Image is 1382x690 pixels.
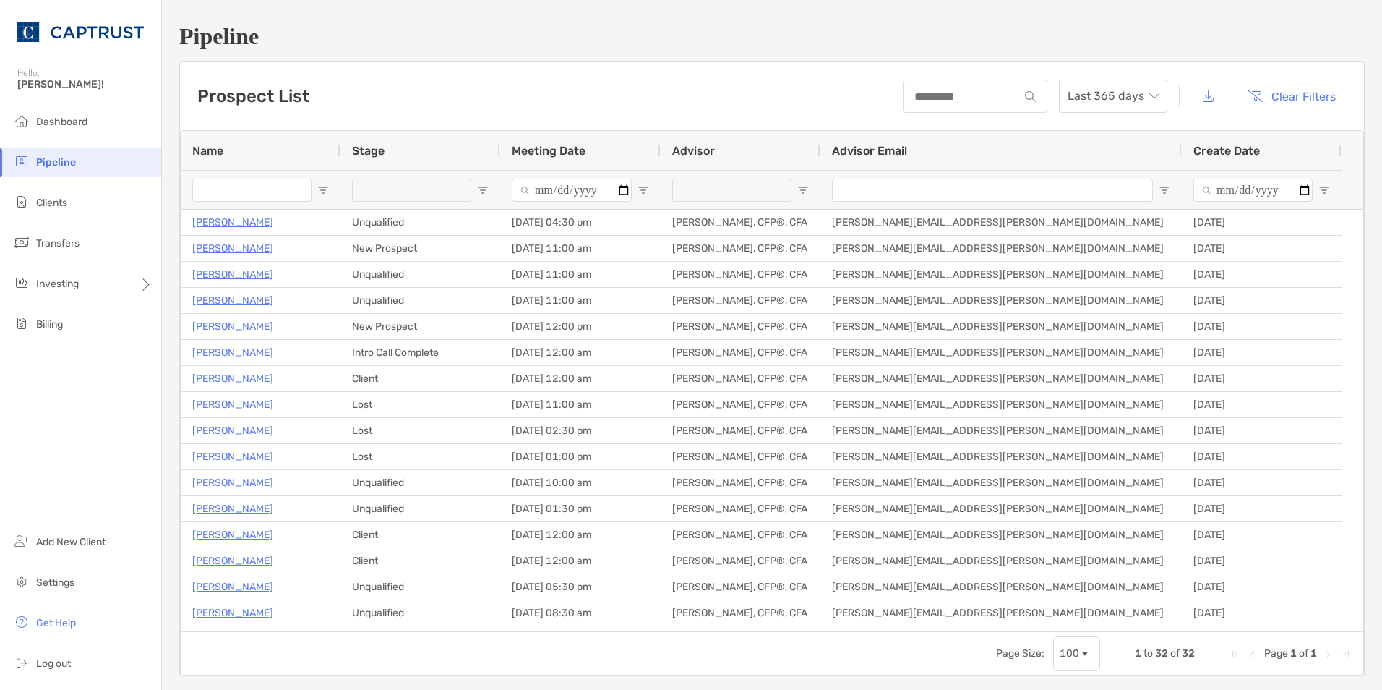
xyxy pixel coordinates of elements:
[352,144,385,158] span: Stage
[13,234,30,251] img: transfers icon
[17,78,153,90] span: [PERSON_NAME]!
[1068,80,1159,112] span: Last 365 days
[340,236,500,261] div: New Prospect
[340,626,500,652] div: Lost
[1247,648,1258,660] div: Previous Page
[192,500,273,518] a: [PERSON_NAME]
[1182,470,1342,495] div: [DATE]
[1193,144,1260,158] span: Create Date
[36,536,106,548] span: Add New Client
[820,340,1182,365] div: [PERSON_NAME][EMAIL_ADDRESS][PERSON_NAME][DOMAIN_NAME]
[13,153,30,170] img: pipeline icon
[192,604,273,622] p: [PERSON_NAME]
[996,647,1044,660] div: Page Size:
[13,112,30,129] img: dashboard icon
[13,573,30,590] img: settings icon
[661,340,820,365] div: [PERSON_NAME], CFP®, CFA
[192,344,273,362] p: [PERSON_NAME]
[820,366,1182,391] div: [PERSON_NAME][EMAIL_ADDRESS][PERSON_NAME][DOMAIN_NAME]
[820,574,1182,600] div: [PERSON_NAME][EMAIL_ADDRESS][PERSON_NAME][DOMAIN_NAME]
[1299,647,1308,660] span: of
[13,532,30,550] img: add_new_client icon
[661,574,820,600] div: [PERSON_NAME], CFP®, CFA
[820,444,1182,469] div: [PERSON_NAME][EMAIL_ADDRESS][PERSON_NAME][DOMAIN_NAME]
[500,496,661,521] div: [DATE] 01:30 pm
[1182,496,1342,521] div: [DATE]
[500,600,661,626] div: [DATE] 08:30 am
[672,144,715,158] span: Advisor
[661,470,820,495] div: [PERSON_NAME], CFP®, CFA
[1025,91,1036,102] img: input icon
[17,6,144,58] img: CAPTRUST Logo
[192,318,273,336] a: [PERSON_NAME]
[340,314,500,339] div: New Prospect
[340,340,500,365] div: Intro Call Complete
[36,318,63,331] span: Billing
[192,526,273,544] p: [PERSON_NAME]
[1182,574,1342,600] div: [DATE]
[36,657,71,670] span: Log out
[1159,184,1170,196] button: Open Filter Menu
[661,418,820,443] div: [PERSON_NAME], CFP®, CFA
[340,470,500,495] div: Unqualified
[500,340,661,365] div: [DATE] 12:00 am
[13,613,30,631] img: get-help icon
[340,418,500,443] div: Lost
[1193,179,1313,202] input: Create Date Filter Input
[1053,636,1100,671] div: Page Size
[661,288,820,313] div: [PERSON_NAME], CFP®, CFA
[197,86,309,106] h3: Prospect List
[1135,647,1141,660] span: 1
[192,578,273,596] p: [PERSON_NAME]
[500,392,661,417] div: [DATE] 11:00 am
[820,236,1182,261] div: [PERSON_NAME][EMAIL_ADDRESS][PERSON_NAME][DOMAIN_NAME]
[1182,600,1342,626] div: [DATE]
[340,366,500,391] div: Client
[661,444,820,469] div: [PERSON_NAME], CFP®, CFA
[36,197,67,209] span: Clients
[36,237,80,250] span: Transfers
[500,418,661,443] div: [DATE] 02:30 pm
[340,392,500,417] div: Lost
[820,418,1182,443] div: [PERSON_NAME][EMAIL_ADDRESS][PERSON_NAME][DOMAIN_NAME]
[36,278,79,290] span: Investing
[820,522,1182,548] div: [PERSON_NAME][EMAIL_ADDRESS][PERSON_NAME][DOMAIN_NAME]
[340,496,500,521] div: Unqualified
[820,626,1182,652] div: [PERSON_NAME][EMAIL_ADDRESS][PERSON_NAME][DOMAIN_NAME]
[1143,647,1153,660] span: to
[1182,522,1342,548] div: [DATE]
[13,274,30,291] img: investing icon
[1182,262,1342,287] div: [DATE]
[797,184,809,196] button: Open Filter Menu
[192,422,273,440] a: [PERSON_NAME]
[1182,366,1342,391] div: [DATE]
[500,444,661,469] div: [DATE] 01:00 pm
[820,210,1182,235] div: [PERSON_NAME][EMAIL_ADDRESS][PERSON_NAME][DOMAIN_NAME]
[340,210,500,235] div: Unqualified
[192,396,273,414] p: [PERSON_NAME]
[317,184,329,196] button: Open Filter Menu
[500,366,661,391] div: [DATE] 12:00 am
[13,654,30,671] img: logout icon
[661,262,820,287] div: [PERSON_NAME], CFP®, CFA
[36,116,87,128] span: Dashboard
[1340,648,1352,660] div: Last Page
[832,179,1153,202] input: Advisor Email Filter Input
[1182,548,1342,574] div: [DATE]
[192,265,273,284] a: [PERSON_NAME]
[1182,236,1342,261] div: [DATE]
[36,576,74,589] span: Settings
[820,548,1182,574] div: [PERSON_NAME][EMAIL_ADDRESS][PERSON_NAME][DOMAIN_NAME]
[192,474,273,492] a: [PERSON_NAME]
[192,448,273,466] p: [PERSON_NAME]
[1182,418,1342,443] div: [DATE]
[1182,314,1342,339] div: [DATE]
[1170,647,1180,660] span: of
[661,548,820,574] div: [PERSON_NAME], CFP®, CFA
[500,236,661,261] div: [DATE] 11:00 am
[192,213,273,231] a: [PERSON_NAME]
